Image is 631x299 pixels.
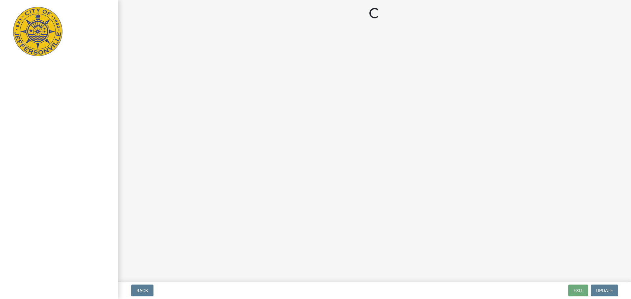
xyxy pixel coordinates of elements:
[13,7,62,56] img: City of Jeffersonville, Indiana
[136,288,148,293] span: Back
[131,285,153,296] button: Back
[591,285,618,296] button: Update
[568,285,588,296] button: Exit
[596,288,613,293] span: Update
